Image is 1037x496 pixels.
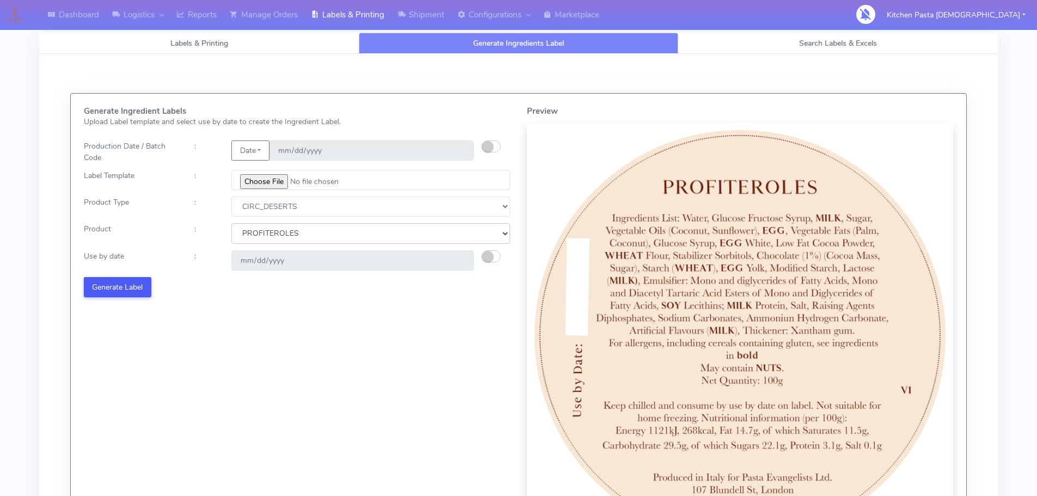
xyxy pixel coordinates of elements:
h5: Generate Ingredient Labels [84,107,511,116]
div: Label Template [76,170,186,190]
div: : [186,140,223,163]
div: Product [76,223,186,243]
div: : [186,197,223,217]
p: Upload Label template and select use by date to create the Ingredient Label. [84,116,511,127]
div: : [186,170,223,190]
button: Kitchen Pasta [DEMOGRAPHIC_DATA] [879,4,1034,26]
span: Labels & Printing [170,38,228,48]
div: Product Type [76,197,186,217]
div: Use by date [76,250,186,271]
button: Generate Label [84,277,151,297]
div: : [186,223,223,243]
button: Date [231,140,269,161]
h5: Preview [527,107,954,116]
ul: Tabs [39,33,998,54]
div: : [186,250,223,271]
span: Generate Ingredients Label [473,38,564,48]
span: Search Labels & Excels [799,38,877,48]
div: Production Date / Batch Code [76,140,186,163]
